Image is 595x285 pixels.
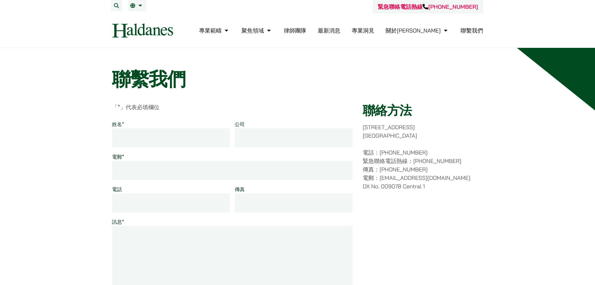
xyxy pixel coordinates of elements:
[112,103,353,111] p: 「 」代表必填欄位
[112,121,124,127] label: 姓名
[386,27,449,34] a: 關於何敦
[378,3,478,10] a: 緊急聯絡電話熱線[PHONE_NUMBER]
[363,103,483,118] h2: 聯絡方法
[112,186,122,192] label: 電話
[318,27,340,34] a: 最新消息
[284,27,306,34] a: 律師團隊
[235,121,245,127] label: 公司
[130,3,144,8] a: 繁
[461,27,483,34] a: 聯繫我們
[199,27,230,34] a: 專業範疇
[235,186,245,192] label: 傳真
[112,68,483,90] h1: 聯繫我們
[352,27,374,34] a: 專業洞見
[112,219,124,225] label: 訊息
[241,27,272,34] a: 聚焦領域
[112,154,124,160] label: 電郵
[363,123,483,140] p: [STREET_ADDRESS] [GEOGRAPHIC_DATA]
[112,23,173,38] img: Logo of Haldanes
[363,148,483,191] p: 電話：[PHONE_NUMBER] 緊急聯絡電話熱線：[PHONE_NUMBER] 傳真：[PHONE_NUMBER] 電郵：[EMAIL_ADDRESS][DOMAIN_NAME] DX No...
